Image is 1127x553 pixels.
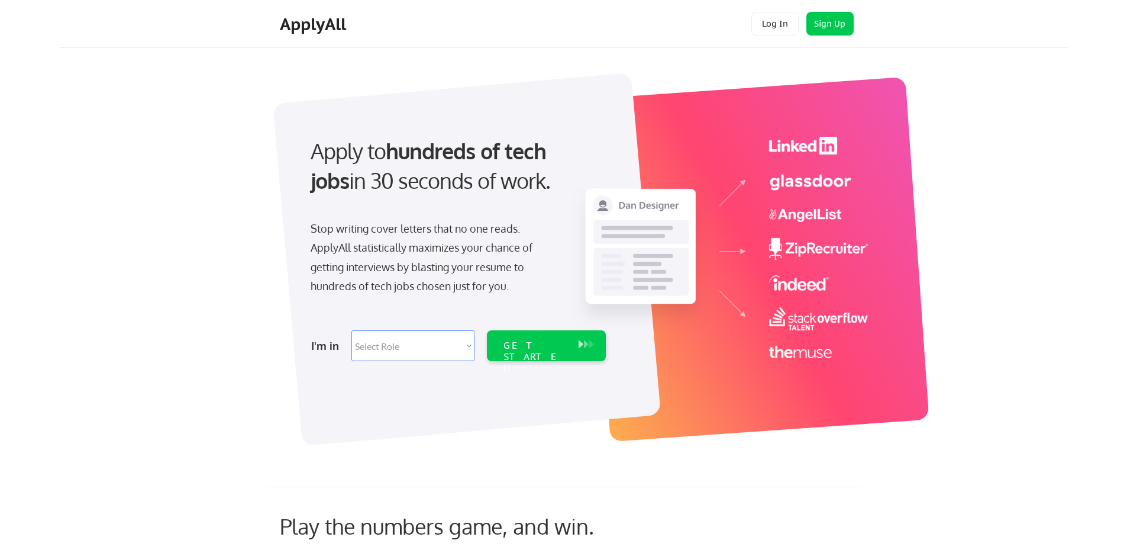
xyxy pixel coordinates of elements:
div: Stop writing cover letters that no one reads. ApplyAll statistically maximizes your chance of get... [311,219,554,296]
div: ApplyAll [280,14,350,34]
div: Apply to in 30 seconds of work. [311,136,601,196]
div: GET STARTED [503,340,567,374]
button: Sign Up [806,12,854,36]
button: Log In [751,12,799,36]
strong: hundreds of tech jobs [311,137,551,194]
div: Play the numbers game, and win. [280,513,647,539]
div: I'm in [311,336,344,355]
